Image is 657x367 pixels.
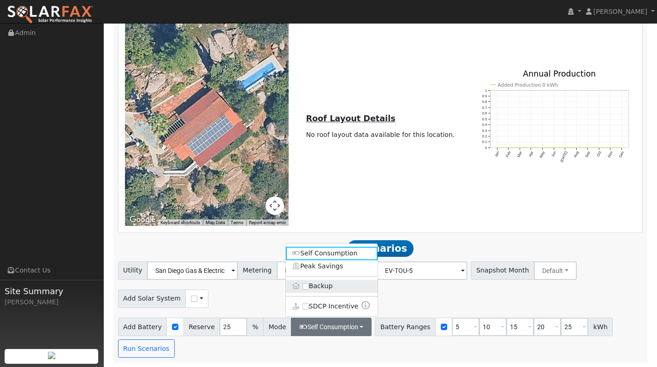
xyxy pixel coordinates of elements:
[375,318,436,336] span: Battery Ranges
[291,318,372,336] button: Self Consumption
[621,147,622,148] circle: onclick=""
[277,261,313,280] button: NEM
[573,151,580,159] text: Aug
[482,94,487,98] text: 0.9
[539,151,545,159] text: May
[482,123,487,127] text: 0.4
[286,280,378,293] label: Backup
[508,147,509,148] circle: onclick=""
[304,129,456,142] td: No roof layout data available for this location.
[587,147,588,148] circle: onclick=""
[530,147,532,148] circle: onclick=""
[588,318,613,336] span: kWh
[183,318,220,336] span: Reserve
[497,147,498,148] circle: onclick=""
[7,5,94,24] img: SolarFax
[485,89,487,93] text: 1
[206,219,225,226] button: Map Data
[482,117,487,121] text: 0.5
[542,147,543,148] circle: onclick=""
[147,261,238,280] input: Select a Utility
[5,297,99,307] div: [PERSON_NAME]
[482,106,487,110] text: 0.7
[516,151,523,158] text: Mar
[593,8,647,15] span: [PERSON_NAME]
[377,261,468,280] input: Select a Rate Schedule
[48,352,55,359] img: retrieve
[560,151,568,163] text: [DATE]
[482,100,487,104] text: 0.8
[519,147,521,148] circle: onclick=""
[118,339,175,358] button: Run Scenarios
[610,147,611,148] circle: onclick=""
[564,147,566,148] circle: onclick=""
[231,220,243,225] a: Terms
[306,114,396,123] u: Roof Layout Details
[249,220,286,225] a: Report a map error
[302,303,309,309] input: SDCP Incentive
[494,151,500,158] text: Jan
[118,318,167,336] span: Add Battery
[576,147,577,148] circle: onclick=""
[482,111,487,115] text: 0.6
[598,147,600,148] circle: onclick=""
[482,134,487,138] text: 0.2
[607,151,614,159] text: Nov
[118,290,186,308] span: Add Solar System
[263,318,291,336] span: Mode
[585,150,591,158] text: Sep
[505,150,511,158] text: Feb
[286,260,378,273] a: Peak Savings
[618,151,625,159] text: Dec
[118,261,148,280] span: Utility
[286,247,378,260] a: Self Consumption
[237,261,277,280] span: Metering
[485,146,487,150] text: 0
[497,82,558,88] text: Added Production 0 kWh
[482,129,487,133] text: 0.3
[247,318,263,336] span: %
[550,151,557,158] text: Jun
[127,214,158,226] a: Open this area in Google Maps (opens a new window)
[523,69,596,78] text: Annual Production
[553,147,555,148] circle: onclick=""
[596,150,603,158] text: Oct
[5,285,99,297] span: Site Summary
[127,214,158,226] img: Google
[528,151,534,158] text: Apr
[482,140,487,144] text: 0.1
[160,219,200,226] button: Keyboard shortcuts
[534,261,577,280] button: Default
[302,283,309,290] input: Backup
[286,300,378,313] label: SDCP Incentive
[471,261,534,280] span: Snapshot Month
[347,240,413,257] span: Scenarios
[266,196,284,215] button: Map camera controls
